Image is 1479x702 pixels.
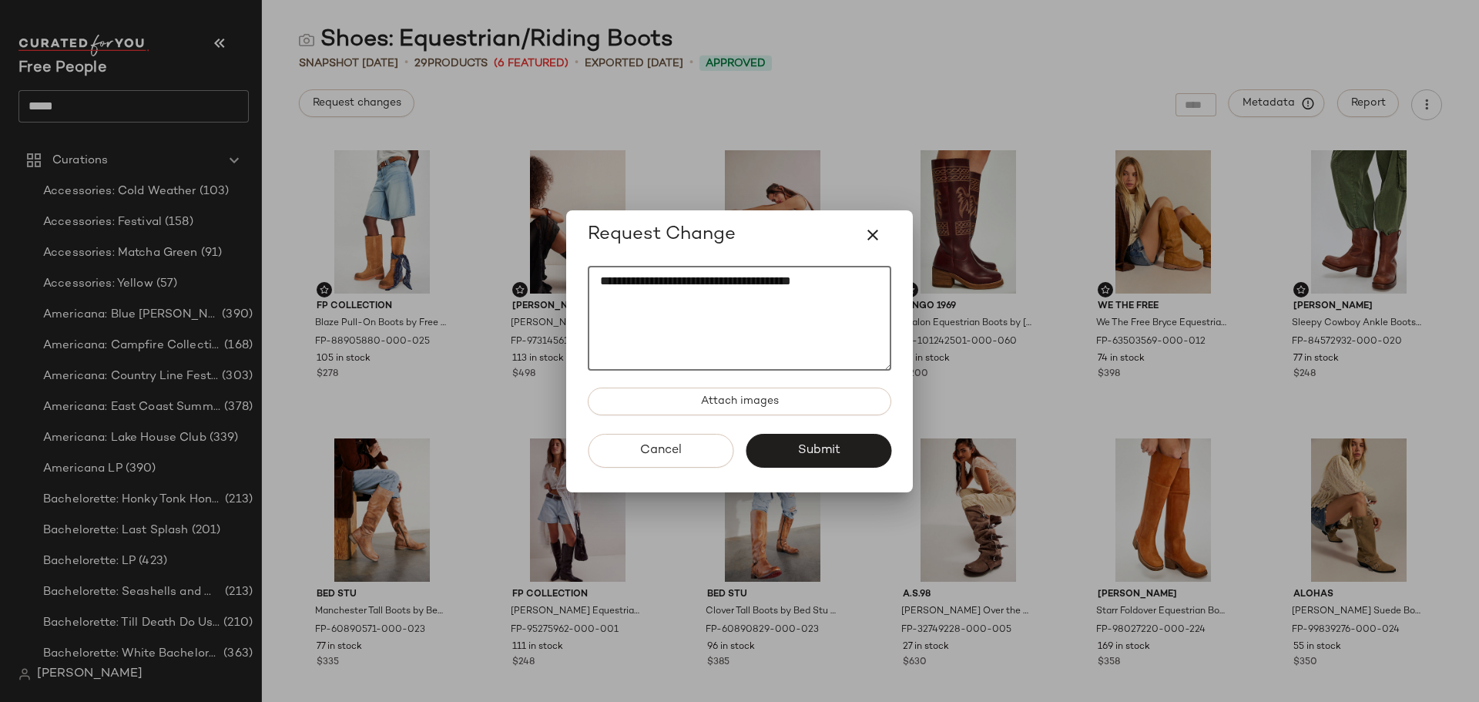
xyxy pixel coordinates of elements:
[588,434,733,468] button: Cancel
[588,388,891,415] button: Attach images
[639,443,682,458] span: Cancel
[700,395,779,408] span: Attach images
[746,434,891,468] button: Submit
[588,223,736,247] span: Request Change
[797,443,840,458] span: Submit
